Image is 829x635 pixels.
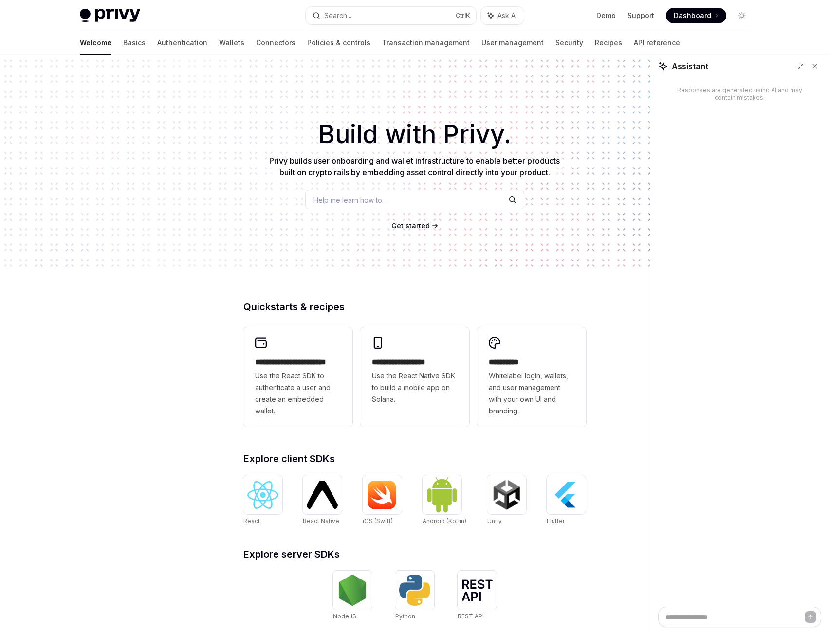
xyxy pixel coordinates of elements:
span: Android (Kotlin) [423,517,466,524]
a: React NativeReact Native [303,475,342,526]
span: iOS (Swift) [363,517,393,524]
span: Quickstarts & recipes [243,302,345,312]
a: UnityUnity [487,475,526,526]
span: Explore client SDKs [243,454,335,464]
a: Basics [123,31,146,55]
a: PythonPython [395,571,434,621]
span: Use the React SDK to authenticate a user and create an embedded wallet. [255,370,341,417]
a: Wallets [219,31,244,55]
span: Ctrl K [456,12,470,19]
button: Send message [805,611,816,623]
a: Android (Kotlin)Android (Kotlin) [423,475,466,526]
img: Flutter [551,479,582,510]
span: Explore server SDKs [243,549,340,559]
span: React [243,517,260,524]
button: Toggle dark mode [734,8,750,23]
a: **** **** **** ***Use the React Native SDK to build a mobile app on Solana. [360,327,469,427]
a: User management [481,31,544,55]
a: Get started [391,221,430,231]
a: Demo [596,11,616,20]
a: ReactReact [243,475,282,526]
a: Connectors [256,31,295,55]
a: Policies & controls [307,31,370,55]
a: Support [627,11,654,20]
img: Python [399,575,430,606]
span: Build with Privy. [318,126,511,143]
a: Authentication [157,31,207,55]
div: Responses are generated using AI and may contain mistakes. [674,86,806,102]
a: FlutterFlutter [547,475,586,526]
a: Security [555,31,583,55]
span: NodeJS [333,613,356,620]
img: React Native [307,481,338,508]
span: React Native [303,517,339,524]
a: Recipes [595,31,622,55]
span: Unity [487,517,502,524]
img: NodeJS [337,575,368,606]
a: REST APIREST API [458,571,497,621]
a: iOS (Swift)iOS (Swift) [363,475,402,526]
div: Search... [324,10,351,21]
span: Python [395,613,415,620]
span: REST API [458,613,484,620]
span: Flutter [547,517,565,524]
a: API reference [634,31,680,55]
span: Whitelabel login, wallets, and user management with your own UI and branding. [489,370,574,417]
a: Transaction management [382,31,470,55]
span: Dashboard [674,11,711,20]
img: iOS (Swift) [367,480,398,509]
button: Ask AI [481,7,524,24]
img: light logo [80,9,140,22]
a: Welcome [80,31,111,55]
span: Help me learn how to… [313,195,387,205]
span: Use the React Native SDK to build a mobile app on Solana. [372,370,458,405]
img: Unity [491,479,522,510]
a: Dashboard [666,8,726,23]
span: Ask AI [497,11,517,20]
img: React [247,481,278,509]
a: NodeJSNodeJS [333,571,372,621]
button: Search...CtrlK [306,7,476,24]
span: Get started [391,222,430,230]
a: **** *****Whitelabel login, wallets, and user management with your own UI and branding. [477,327,586,427]
span: Assistant [672,60,708,72]
img: REST API [461,579,493,601]
span: Privy builds user onboarding and wallet infrastructure to enable better products built on crypto ... [269,156,560,177]
img: Android (Kotlin) [426,476,458,513]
